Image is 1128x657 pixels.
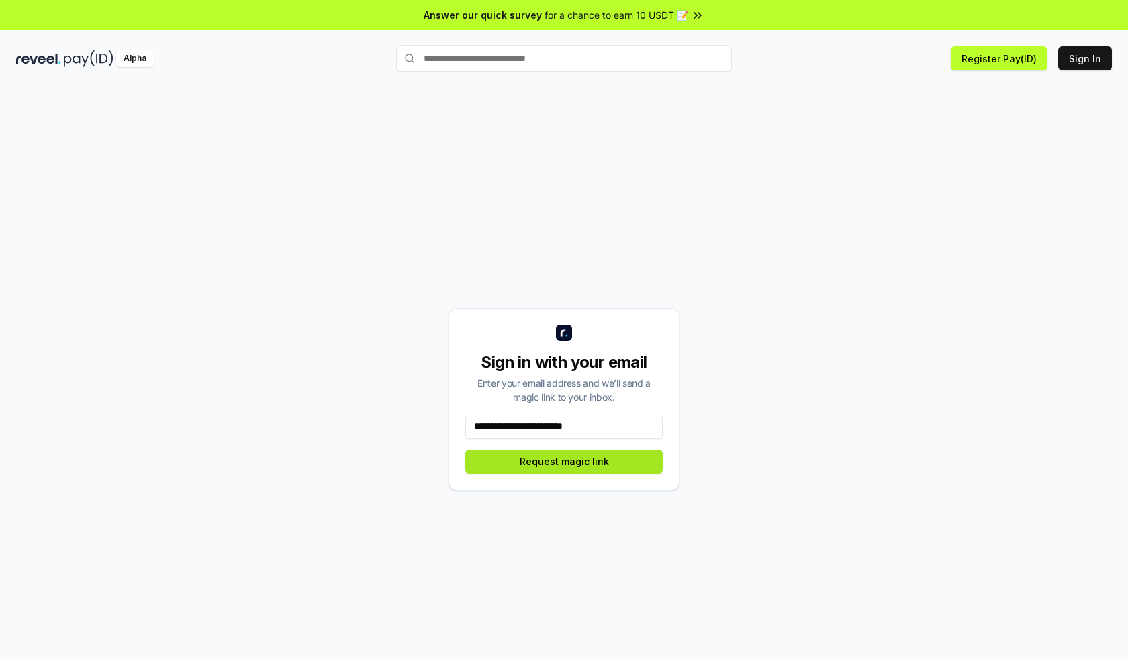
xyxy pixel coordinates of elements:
div: Enter your email address and we’ll send a magic link to your inbox. [465,376,663,404]
img: reveel_dark [16,50,61,67]
span: for a chance to earn 10 USDT 📝 [545,8,688,22]
img: pay_id [64,50,113,67]
span: Answer our quick survey [424,8,542,22]
div: Alpha [116,50,154,67]
button: Sign In [1058,46,1112,70]
button: Register Pay(ID) [951,46,1047,70]
button: Request magic link [465,450,663,474]
div: Sign in with your email [465,352,663,373]
img: logo_small [556,325,572,341]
